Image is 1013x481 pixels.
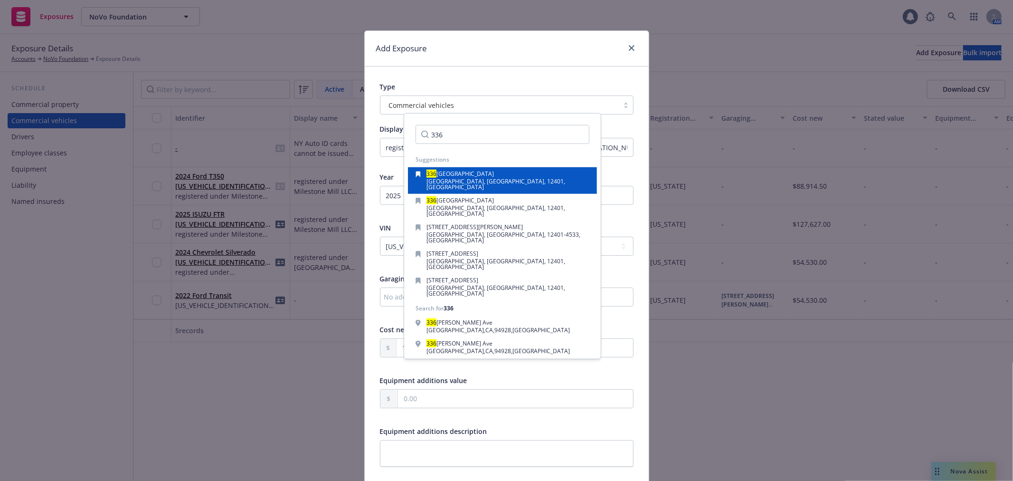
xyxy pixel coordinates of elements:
[376,42,427,55] h1: Add Exposure
[380,274,436,283] span: Garaging address
[426,196,436,204] mark: 336
[398,390,633,408] input: 0.00
[626,42,637,54] a: close
[385,100,614,110] span: Commercial vehicles
[380,376,467,385] span: Equipment additions value
[408,274,597,300] button: [STREET_ADDRESS][GEOGRAPHIC_DATA], [GEOGRAPHIC_DATA], 12401, [GEOGRAPHIC_DATA]
[426,318,436,327] mark: 336
[384,292,620,302] div: No address selected
[426,339,436,347] mark: 336
[389,100,454,110] span: Commercial vehicles
[426,284,565,298] span: [GEOGRAPHIC_DATA], [GEOGRAPHIC_DATA], 12401, [GEOGRAPHIC_DATA]
[436,318,492,327] span: [PERSON_NAME] Ave
[426,327,570,333] div: [GEOGRAPHIC_DATA] , CA , 94928 , [GEOGRAPHIC_DATA]
[380,288,634,307] button: No address selected
[416,155,589,164] div: Suggestions
[426,170,436,178] mark: 336
[426,204,565,218] span: [GEOGRAPHIC_DATA], [GEOGRAPHIC_DATA], 12401, [GEOGRAPHIC_DATA]
[397,339,503,357] input: 0.00
[426,231,580,244] span: [GEOGRAPHIC_DATA], [GEOGRAPHIC_DATA], 12401-4533, [GEOGRAPHIC_DATA]
[426,276,478,284] span: [STREET_ADDRESS]
[436,339,492,347] span: [PERSON_NAME] Ave
[380,125,424,134] span: Display name
[426,223,523,231] span: [STREET_ADDRESS][PERSON_NAME]
[408,167,597,194] button: 336[GEOGRAPHIC_DATA][GEOGRAPHIC_DATA], [GEOGRAPHIC_DATA], 12401, [GEOGRAPHIC_DATA]
[408,337,597,358] button: 336[PERSON_NAME] Ave[GEOGRAPHIC_DATA],CA,94928,[GEOGRAPHIC_DATA]
[416,304,454,312] div: Search for
[416,125,589,144] input: Search
[408,247,597,274] button: [STREET_ADDRESS][GEOGRAPHIC_DATA], [GEOGRAPHIC_DATA], 12401, [GEOGRAPHIC_DATA]
[426,250,478,258] span: [STREET_ADDRESS]
[380,173,394,182] span: Year
[408,194,597,221] button: 336[GEOGRAPHIC_DATA][GEOGRAPHIC_DATA], [GEOGRAPHIC_DATA], 12401, [GEOGRAPHIC_DATA]
[380,427,487,436] span: Equipment additions description
[380,223,391,232] span: VIN
[426,348,570,354] div: [GEOGRAPHIC_DATA] , CA , 94928 , [GEOGRAPHIC_DATA]
[436,170,494,178] span: [GEOGRAPHIC_DATA]
[408,316,597,337] button: 336[PERSON_NAME] Ave[GEOGRAPHIC_DATA],CA,94928,[GEOGRAPHIC_DATA]
[444,304,454,312] div: 336
[380,325,410,334] span: Cost new
[436,196,494,204] span: [GEOGRAPHIC_DATA]
[426,257,565,271] span: [GEOGRAPHIC_DATA], [GEOGRAPHIC_DATA], 12401, [GEOGRAPHIC_DATA]
[426,177,565,191] span: [GEOGRAPHIC_DATA], [GEOGRAPHIC_DATA], 12401, [GEOGRAPHIC_DATA]
[408,221,597,247] button: [STREET_ADDRESS][PERSON_NAME][GEOGRAPHIC_DATA], [GEOGRAPHIC_DATA], 12401-4533, [GEOGRAPHIC_DATA]
[380,82,396,91] span: Type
